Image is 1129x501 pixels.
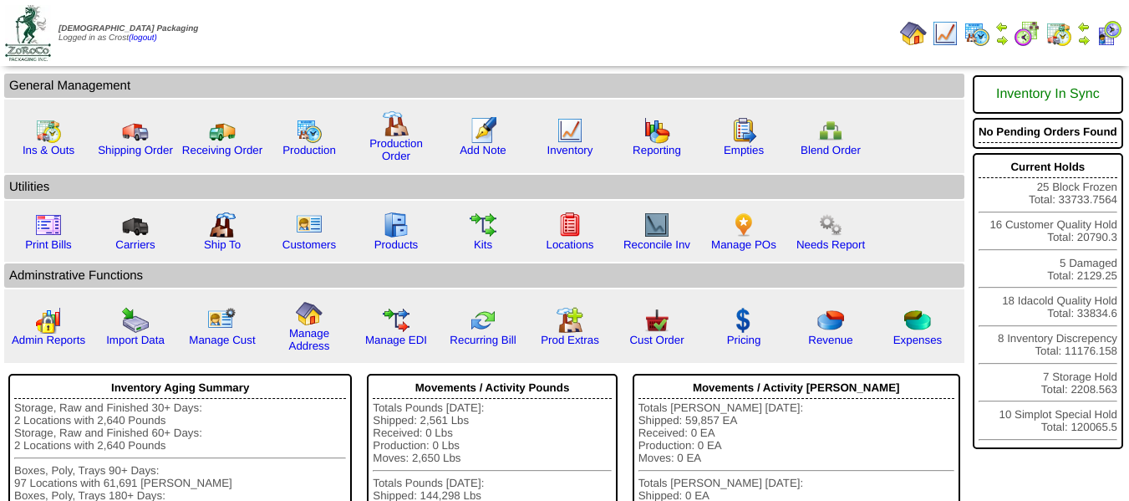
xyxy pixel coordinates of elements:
img: calendarprod.gif [296,117,323,144]
div: Movements / Activity [PERSON_NAME] [638,377,954,399]
img: managecust.png [207,307,238,334]
a: Manage Cust [189,334,255,346]
a: Revenue [808,334,852,346]
img: line_graph2.gif [643,212,670,238]
img: home.gif [296,300,323,327]
a: Manage POs [711,238,776,251]
td: Utilities [4,175,964,199]
img: truck.gif [122,117,149,144]
a: Ins & Outs [23,144,74,156]
a: (logout) [129,33,157,43]
a: Expenses [893,334,943,346]
img: factory.gif [383,110,409,137]
div: Inventory Aging Summary [14,377,346,399]
a: Add Note [460,144,506,156]
img: arrowleft.gif [995,20,1009,33]
img: locations.gif [557,212,583,238]
img: dollar.gif [730,307,757,334]
div: 25 Block Frozen Total: 33733.7564 16 Customer Quality Hold Total: 20790.3 5 Damaged Total: 2129.2... [973,153,1123,449]
img: prodextras.gif [557,307,583,334]
img: arrowright.gif [1077,33,1091,47]
img: calendarprod.gif [964,20,990,47]
img: truck3.gif [122,212,149,238]
a: Import Data [106,334,165,346]
img: line_graph.gif [932,20,959,47]
a: Manage EDI [365,334,427,346]
span: [DEMOGRAPHIC_DATA] Packaging [58,24,198,33]
a: Pricing [727,334,761,346]
a: Shipping Order [98,144,173,156]
a: Production Order [369,137,423,162]
td: Adminstrative Functions [4,263,964,288]
a: Admin Reports [12,334,85,346]
img: import.gif [122,307,149,334]
img: edi.gif [383,307,409,334]
img: workorder.gif [730,117,757,144]
div: No Pending Orders Found [979,121,1117,143]
img: reconcile.gif [470,307,496,334]
a: Locations [546,238,593,251]
a: Production [282,144,336,156]
img: graph2.png [35,307,62,334]
img: workflow.png [817,212,844,238]
div: Inventory In Sync [979,79,1117,110]
a: Carriers [115,238,155,251]
a: Manage Address [289,327,330,352]
img: po.png [730,212,757,238]
a: Recurring Bill [450,334,516,346]
a: Products [374,238,419,251]
a: Blend Order [801,144,861,156]
span: Logged in as Crost [58,24,198,43]
img: calendarinout.gif [1045,20,1072,47]
a: Cust Order [629,334,684,346]
img: graph.gif [643,117,670,144]
a: Reconcile Inv [623,238,690,251]
a: Needs Report [796,238,865,251]
img: network.png [817,117,844,144]
img: calendarcustomer.gif [1096,20,1122,47]
img: line_graph.gif [557,117,583,144]
a: Kits [474,238,492,251]
a: Empties [724,144,764,156]
td: General Management [4,74,964,98]
img: orders.gif [470,117,496,144]
img: pie_chart2.png [904,307,931,334]
a: Print Bills [25,238,72,251]
img: cabinet.gif [383,212,409,238]
a: Inventory [547,144,593,156]
img: cust_order.png [643,307,670,334]
a: Prod Extras [541,334,599,346]
img: arrowright.gif [995,33,1009,47]
img: calendarinout.gif [35,117,62,144]
img: pie_chart.png [817,307,844,334]
img: truck2.gif [209,117,236,144]
img: home.gif [900,20,927,47]
a: Ship To [204,238,241,251]
a: Customers [282,238,336,251]
img: customers.gif [296,212,323,238]
img: factory2.gif [209,212,236,238]
a: Reporting [633,144,681,156]
img: zoroco-logo-small.webp [5,5,51,61]
div: Movements / Activity Pounds [373,377,611,399]
img: arrowleft.gif [1077,20,1091,33]
img: invoice2.gif [35,212,62,238]
img: calendarblend.gif [1014,20,1040,47]
div: Current Holds [979,156,1117,178]
img: workflow.gif [470,212,496,238]
a: Receiving Order [182,144,262,156]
